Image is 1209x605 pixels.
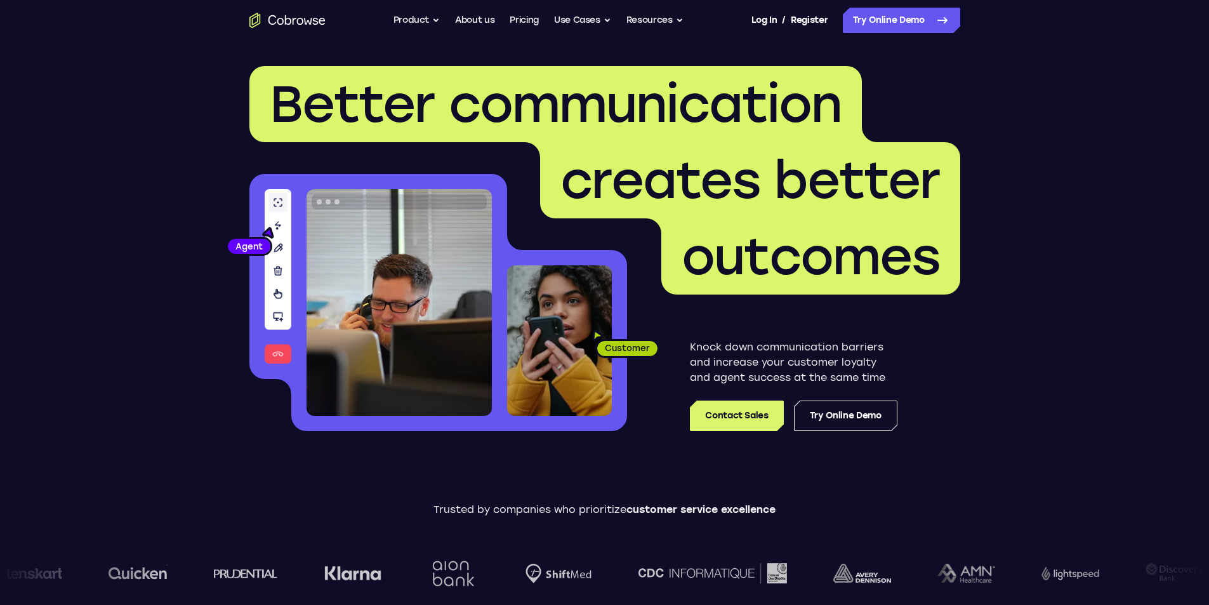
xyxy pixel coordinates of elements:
a: Contact Sales [690,401,783,431]
img: A customer holding their phone [507,265,612,416]
button: Use Cases [554,8,611,33]
button: Product [393,8,440,33]
a: Pricing [510,8,539,33]
a: Try Online Demo [843,8,960,33]
img: avery-dennison [833,564,891,583]
a: Go to the home page [249,13,326,28]
span: customer service excellence [626,503,776,515]
a: Register [791,8,828,33]
img: Shiftmed [525,564,591,583]
span: / [782,13,786,28]
p: Knock down communication barriers and increase your customer loyalty and agent success at the sam... [690,340,897,385]
a: Log In [751,8,777,33]
button: Resources [626,8,684,33]
img: A customer support agent talking on the phone [307,189,492,416]
span: outcomes [682,226,940,287]
span: creates better [560,150,940,211]
a: About us [455,8,494,33]
img: AMN Healthcare [937,564,995,583]
img: prudential [214,568,278,578]
img: Klarna [324,566,381,581]
img: Aion Bank [428,548,479,599]
a: Try Online Demo [794,401,897,431]
span: Better communication [270,74,842,135]
img: CDC Informatique [638,563,787,583]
